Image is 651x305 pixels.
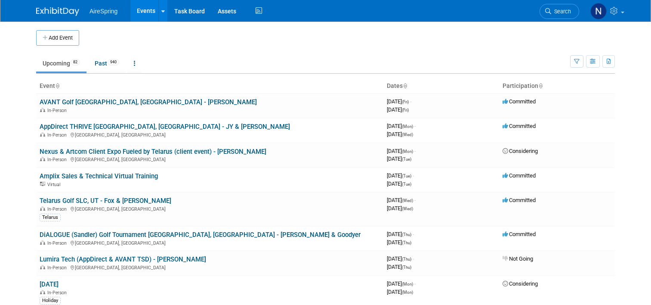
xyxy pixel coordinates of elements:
[402,240,411,245] span: (Thu)
[387,197,416,203] span: [DATE]
[503,148,538,154] span: Considering
[36,55,86,72] a: Upcoming82
[47,265,69,271] span: In-Person
[387,131,413,137] span: [DATE]
[40,214,61,221] div: Telarus
[551,8,571,15] span: Search
[387,205,413,212] span: [DATE]
[503,255,533,262] span: Not Going
[88,55,126,72] a: Past940
[402,282,413,286] span: (Mon)
[499,79,615,93] th: Participation
[414,123,416,129] span: -
[413,231,414,237] span: -
[503,98,536,105] span: Committed
[71,59,80,65] span: 82
[387,264,411,270] span: [DATE]
[387,239,411,246] span: [DATE]
[36,79,383,93] th: Event
[503,197,536,203] span: Committed
[410,98,411,105] span: -
[540,4,579,19] a: Search
[40,182,45,186] img: Virtual Event
[40,98,257,106] a: AVANT Golf [GEOGRAPHIC_DATA], [GEOGRAPHIC_DATA] - [PERSON_NAME]
[40,131,380,138] div: [GEOGRAPHIC_DATA], [GEOGRAPHIC_DATA]
[40,206,45,211] img: In-Person Event
[40,157,45,161] img: In-Person Event
[36,7,79,16] img: ExhibitDay
[387,148,416,154] span: [DATE]
[402,157,411,162] span: (Tue)
[40,280,59,288] a: [DATE]
[40,297,61,305] div: Holiday
[413,255,414,262] span: -
[40,148,266,156] a: Nexus & Artcom Client Expo Fueled by Telarus (client event) - [PERSON_NAME]
[403,82,407,89] a: Sort by Start Date
[402,206,413,211] span: (Wed)
[40,123,290,131] a: AppDirect THRIVE [GEOGRAPHIC_DATA], [GEOGRAPHIC_DATA] - JY & [PERSON_NAME]
[387,98,411,105] span: [DATE]
[503,123,536,129] span: Committed
[387,231,414,237] span: [DATE]
[503,231,536,237] span: Committed
[47,108,69,113] span: In-Person
[414,148,416,154] span: -
[402,132,413,137] span: (Wed)
[413,172,414,179] span: -
[40,265,45,269] img: In-Person Event
[40,205,380,212] div: [GEOGRAPHIC_DATA], [GEOGRAPHIC_DATA]
[387,280,416,287] span: [DATE]
[402,265,411,270] span: (Thu)
[36,30,79,46] button: Add Event
[387,289,413,295] span: [DATE]
[40,290,45,294] img: In-Person Event
[387,106,409,113] span: [DATE]
[402,198,413,203] span: (Wed)
[108,59,119,65] span: 940
[383,79,499,93] th: Dates
[40,172,158,180] a: Amplix Sales & Technical Virtual Training
[40,197,171,205] a: Telarus Golf SLC, UT - Fox & [PERSON_NAME]
[402,100,409,104] span: (Fri)
[40,264,380,271] div: [GEOGRAPHIC_DATA], [GEOGRAPHIC_DATA]
[40,255,206,263] a: Lumira Tech (AppDirect & AVANT TSD) - [PERSON_NAME]
[387,255,414,262] span: [DATE]
[47,157,69,162] span: In-Person
[40,240,45,245] img: In-Person Event
[47,290,69,296] span: In-Person
[40,132,45,137] img: In-Person Event
[402,257,411,261] span: (Thu)
[402,149,413,154] span: (Mon)
[402,232,411,237] span: (Thu)
[387,172,414,179] span: [DATE]
[47,132,69,138] span: In-Person
[40,156,380,162] div: [GEOGRAPHIC_DATA], [GEOGRAPHIC_DATA]
[402,124,413,129] span: (Mon)
[387,123,416,129] span: [DATE]
[47,206,69,212] span: In-Person
[538,82,543,89] a: Sort by Participation Type
[40,108,45,112] img: In-Person Event
[89,8,117,15] span: AireSpring
[402,182,411,187] span: (Tue)
[387,156,411,162] span: [DATE]
[414,197,416,203] span: -
[55,82,59,89] a: Sort by Event Name
[47,182,63,187] span: Virtual
[40,231,361,239] a: DiALOGUE (Sandler) Golf Tournament [GEOGRAPHIC_DATA], [GEOGRAPHIC_DATA] - [PERSON_NAME] & Goodyer
[402,174,411,178] span: (Tue)
[40,239,380,246] div: [GEOGRAPHIC_DATA], [GEOGRAPHIC_DATA]
[590,3,607,19] img: Natalie Pyron
[414,280,416,287] span: -
[47,240,69,246] span: In-Person
[402,290,413,295] span: (Mon)
[387,181,411,187] span: [DATE]
[402,108,409,112] span: (Fri)
[503,172,536,179] span: Committed
[503,280,538,287] span: Considering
